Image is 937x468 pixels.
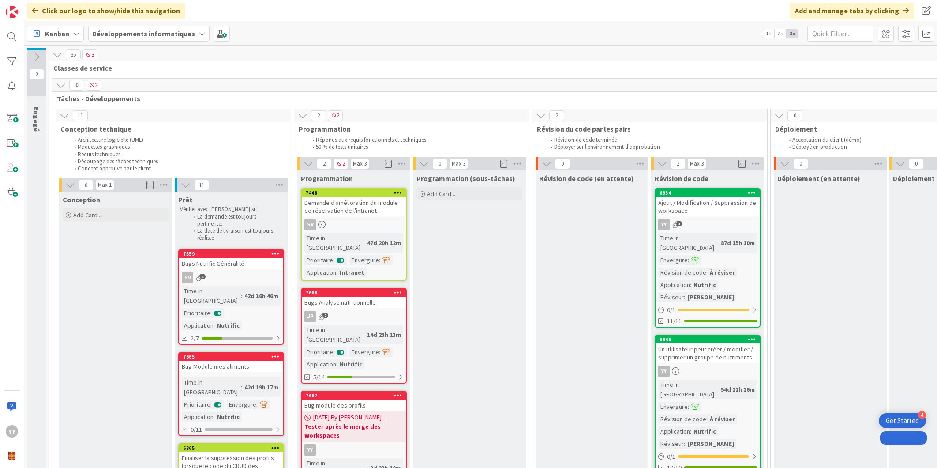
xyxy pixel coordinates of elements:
div: SV [304,219,316,230]
span: : [214,412,215,422]
div: Envergure [349,347,379,357]
span: 1 [200,274,206,279]
span: 2 [671,159,686,169]
div: 6954 [656,189,760,197]
div: Max 3 [353,162,367,166]
a: 6954Ajout / Modification / Suppression de workspaceYYTime in [GEOGRAPHIC_DATA]:87d 15h 10mEnvergu... [655,188,761,328]
div: Ajout / Modification / Suppression de workspace [656,197,760,216]
span: Add Card... [427,190,455,198]
span: Engagé [32,107,41,132]
div: Prioritaire [182,308,210,318]
span: Programmation [299,125,518,133]
div: Time in [GEOGRAPHIC_DATA] [658,233,717,253]
div: Application [304,359,336,369]
div: 7665Bug Module mes aliments [179,353,283,372]
div: Bug module des profils [302,400,406,411]
div: [PERSON_NAME] [685,292,736,302]
div: 42d 16h 46m [242,291,281,301]
div: Max 1 [98,183,112,187]
div: 6946 [660,336,760,343]
span: 0 [29,69,44,79]
div: Nutrific [691,426,718,436]
span: : [210,400,212,409]
span: : [684,439,685,449]
div: Nutrific [337,359,364,369]
span: 0 [909,159,924,169]
li: Révision de code terminée [546,136,758,143]
div: Prioritaire [304,255,333,265]
span: Révision de code [655,174,708,183]
div: Time in [GEOGRAPHIC_DATA] [304,233,364,253]
span: : [706,414,708,424]
div: 42d 19h 17m [242,382,281,392]
div: Révision de code [658,268,706,277]
span: 0 / 1 [667,452,675,461]
li: Réponds aux requis fonctionnels et techniques [307,136,520,143]
div: Prioritaire [304,347,333,357]
span: : [333,255,334,265]
span: Programmation [301,174,353,183]
span: : [690,280,691,290]
div: JP [304,311,316,322]
span: 0 [79,180,94,190]
span: : [364,238,365,248]
span: 2 [311,110,326,121]
div: 7667Bug module des profils [302,392,406,411]
div: Nutrific [215,321,242,330]
div: Envergure [658,402,688,411]
span: Conception [63,195,100,204]
span: 3x [786,29,798,38]
span: 0 / 1 [667,306,675,315]
li: La date de livraison est toujours réaliste [189,227,283,242]
span: : [214,321,215,330]
span: : [706,268,708,277]
div: Réviseur [658,439,684,449]
div: Time in [GEOGRAPHIC_DATA] [182,286,241,306]
div: Intranet [337,268,367,277]
li: Déployer sur l'environnement d'approbation [546,143,758,151]
div: 7668Bugs Analyse nutritionnelle [302,289,406,308]
li: Maquettes graphiques [69,143,281,151]
div: À réviser [708,414,737,424]
div: YY [302,444,406,456]
span: 0/11 [191,425,202,434]
div: 7668 [302,289,406,297]
span: Kanban [45,28,69,39]
div: SV [182,272,193,283]
span: 33 [69,80,84,91]
span: 2/7 [191,334,199,343]
a: 7559Bugs Nutrific GénéralitéSVTime in [GEOGRAPHIC_DATA]:42d 16h 46mPrioritaire:Application:Nutrif... [178,249,284,345]
div: Application [182,412,214,422]
div: Get Started [886,416,919,425]
span: : [241,291,242,301]
span: 2 [549,110,564,121]
div: JP [302,311,406,322]
span: 0 [555,159,570,169]
img: Visit kanbanzone.com [6,6,18,18]
div: SV [179,272,283,283]
span: 0 [787,110,802,121]
div: 0/1 [656,305,760,316]
div: Bugs Analyse nutritionnelle [302,297,406,308]
span: 11/11 [667,317,682,326]
span: : [333,347,334,357]
div: Application [182,321,214,330]
div: Time in [GEOGRAPHIC_DATA] [304,325,364,344]
div: YY [658,366,670,377]
span: 2 [322,313,328,318]
b: Tester après le merge des Workspaces [304,422,403,440]
a: 7665Bug Module mes alimentsTime in [GEOGRAPHIC_DATA]:42d 19h 17mPrioritaire:Envergure:Application... [178,352,284,436]
span: Déploiement (en attente) [777,174,860,183]
span: [DATE] By [PERSON_NAME]... [313,413,386,422]
div: 6946Un utilisateur peut créer / modifier / supprimer un groupe de nutriments [656,336,760,363]
div: 6946 [656,336,760,343]
div: 7667 [306,393,406,399]
div: Time in [GEOGRAPHIC_DATA] [658,380,717,399]
a: 7448Demande d'amélioration du module de réservation de l'intranetSVTime in [GEOGRAPHIC_DATA]:47d ... [301,188,407,281]
div: 14d 23h 13m [365,330,403,340]
span: : [688,402,689,411]
li: Requis techniques [69,151,281,158]
div: 7667 [302,392,406,400]
div: 7559 [183,251,283,257]
span: 11 [194,180,209,190]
